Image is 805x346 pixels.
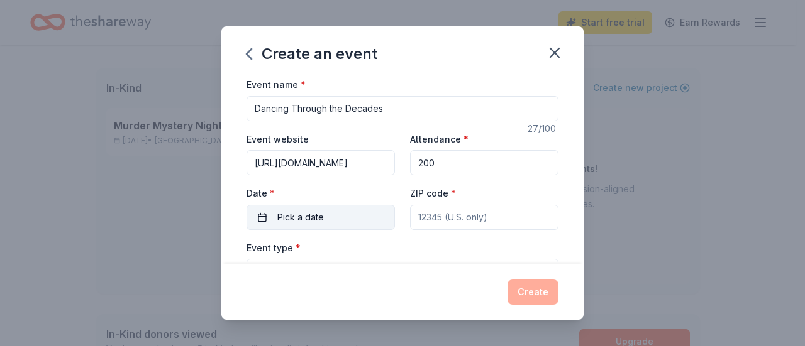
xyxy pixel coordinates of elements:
input: Spring Fundraiser [247,96,558,121]
label: Event name [247,78,306,91]
label: Event type [247,242,301,254]
label: Event website [247,133,309,146]
div: Create an event [247,44,377,64]
input: 12345 (U.S. only) [410,205,558,230]
label: Date [247,187,395,200]
button: Select [247,259,558,285]
div: 27 /100 [528,121,558,136]
label: Attendance [410,133,469,146]
input: https://www... [247,150,395,175]
input: 20 [410,150,558,175]
label: ZIP code [410,187,456,200]
button: Pick a date [247,205,395,230]
span: Pick a date [277,210,324,225]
